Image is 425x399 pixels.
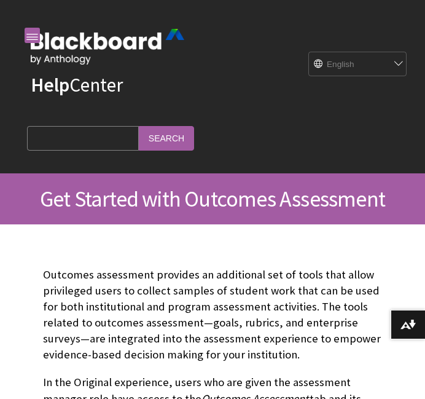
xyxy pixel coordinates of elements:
strong: Help [31,73,69,97]
a: HelpCenter [31,73,123,97]
input: Search [139,126,194,150]
span: Get Started with Outcomes Assessment [40,185,385,213]
p: Outcomes assessment provides an additional set of tools that allow privileged users to collect sa... [43,267,382,363]
select: Site Language Selector [309,52,395,77]
img: Blackboard by Anthology [31,29,184,65]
